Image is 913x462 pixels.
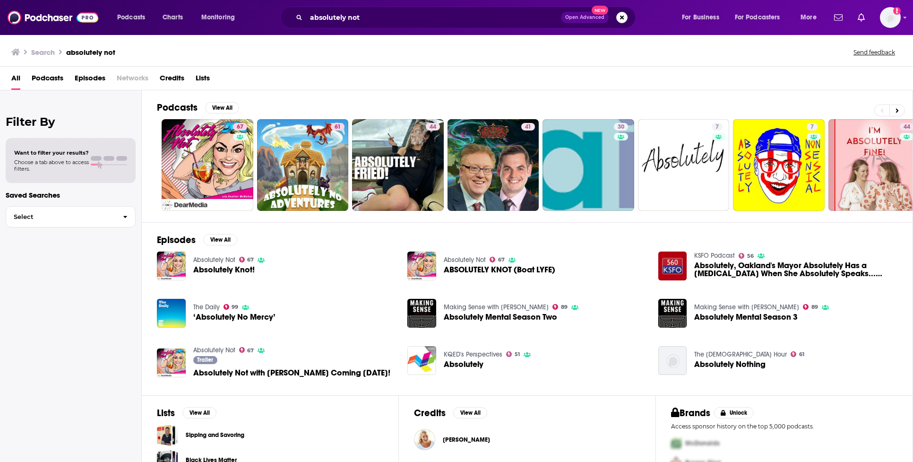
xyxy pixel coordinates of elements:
a: 30 [614,123,628,131]
a: 89 [552,304,568,310]
a: Heather McMahan [443,436,490,444]
span: 51 [515,352,520,357]
button: open menu [675,10,731,25]
span: Charts [163,11,183,24]
span: 44 [904,122,910,132]
a: Charts [156,10,189,25]
a: 99 [224,304,239,310]
img: Heather McMahan [414,429,435,450]
button: open menu [111,10,157,25]
div: Search podcasts, credits, & more... [289,7,645,28]
a: Absolutely Nothing [694,360,766,368]
a: Absolutely Not [444,256,486,264]
button: open menu [794,10,828,25]
a: 67 [490,257,505,262]
img: Absolutely [407,346,436,375]
img: Absolutely Mental Season Two [407,299,436,328]
span: 7 [810,122,814,132]
button: open menu [195,10,247,25]
a: Podcasts [32,70,63,90]
a: Sipping and Savoring [186,430,244,440]
span: 99 [232,305,238,309]
img: ‘Absolutely No Mercy’ [157,299,186,328]
img: Podchaser - Follow, Share and Rate Podcasts [8,9,98,26]
h2: Credits [414,407,446,419]
img: Absolutely Nothing [658,346,687,375]
a: CreditsView All [414,407,487,419]
img: Absolutely Not with Heather McMahan Coming July 3! [157,349,186,377]
a: 67 [162,119,253,211]
a: Show notifications dropdown [854,9,869,26]
span: ‘Absolutely No Mercy’ [193,313,276,321]
img: Absolutely Mental Season 3 [658,299,687,328]
span: 61 [335,122,341,132]
span: 89 [811,305,818,309]
a: PodcastsView All [157,102,239,113]
a: Absolutely Not with Heather McMahan Coming July 3! [193,369,390,377]
span: Open Advanced [565,15,604,20]
a: 41 [521,123,535,131]
a: 7 [712,123,723,131]
span: Podcasts [117,11,145,24]
button: Show profile menu [880,7,901,28]
span: Absolutely, Oakland's Mayor Absolutely Has a [MEDICAL_DATA] When She Absolutely Speaks... Absolutely [694,262,897,278]
a: The Lutheran Hour [694,350,787,358]
a: Making Sense with Sam Harris [444,303,549,311]
a: 44 [352,119,444,211]
a: KQED's Perspectives [444,350,502,358]
span: Absolutely Mental Season 3 [694,313,798,321]
a: Episodes [75,70,105,90]
span: Logged in as audreytaylor13 [880,7,901,28]
a: Absolutely [444,360,483,368]
input: Search podcasts, credits, & more... [306,10,561,25]
span: For Business [682,11,719,24]
span: McDonalds [685,439,720,447]
a: Absolutely Not [193,346,235,354]
span: 67 [237,122,243,132]
a: 56 [739,253,754,259]
span: 44 [430,122,436,132]
a: 67 [239,347,254,353]
span: More [801,11,817,24]
a: Lists [196,70,210,90]
a: Absolutely Knot! [193,266,255,274]
span: 30 [618,122,624,132]
a: 7 [807,123,818,131]
span: Absolutely Not with [PERSON_NAME] Coming [DATE]! [193,369,390,377]
span: [PERSON_NAME] [443,436,490,444]
button: Select [6,206,136,227]
span: 56 [747,254,754,258]
img: Absolutely, Oakland's Mayor Absolutely Has a Crutch When She Absolutely Speaks... Absolutely [658,252,687,280]
a: EpisodesView All [157,234,237,246]
a: 7 [638,119,730,211]
span: 61 [799,352,804,357]
h2: Filter By [6,115,136,129]
h3: Search [31,48,55,57]
img: Absolutely Knot! [157,252,186,280]
a: Sipping and Savoring [157,425,178,446]
span: For Podcasters [735,11,780,24]
span: Absolutely Mental Season Two [444,313,557,321]
h2: Lists [157,407,175,419]
span: New [592,6,609,15]
img: User Profile [880,7,901,28]
a: 89 [803,304,818,310]
h2: Episodes [157,234,196,246]
img: ABSOLUTELY KNOT (Boat LYFE) [407,252,436,280]
h3: absolutely not [66,48,115,57]
a: Show notifications dropdown [830,9,846,26]
span: 89 [561,305,568,309]
button: Open AdvancedNew [561,12,609,23]
a: All [11,70,20,90]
